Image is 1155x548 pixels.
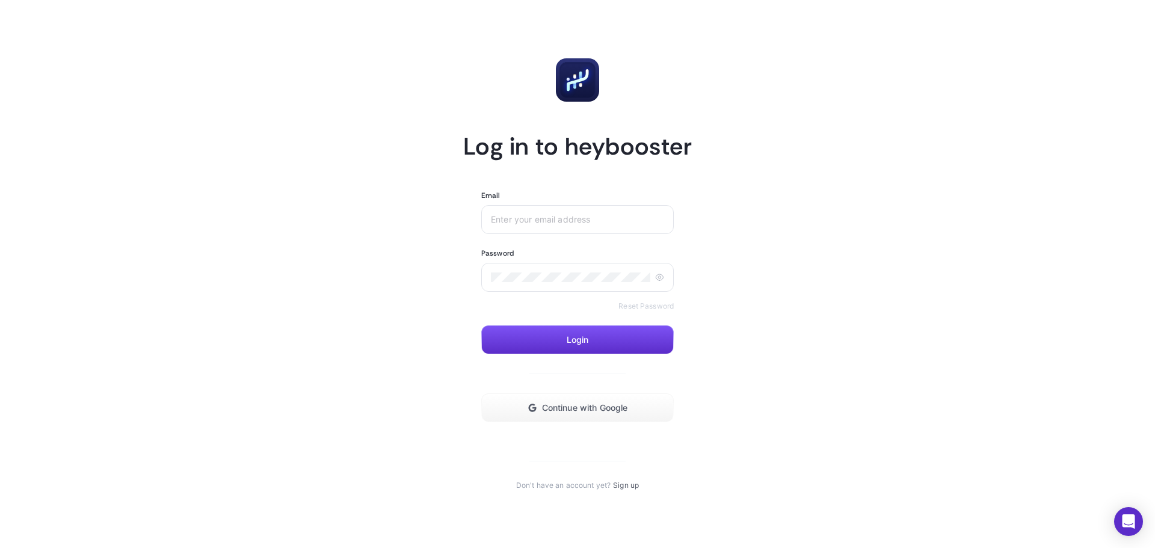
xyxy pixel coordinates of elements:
[567,335,589,345] span: Login
[542,403,628,413] span: Continue with Google
[481,325,674,354] button: Login
[613,481,639,490] a: Sign up
[1114,507,1143,536] div: Open Intercom Messenger
[481,248,514,258] label: Password
[463,131,692,162] h1: Log in to heybooster
[481,393,674,422] button: Continue with Google
[481,191,500,200] label: Email
[516,481,611,490] span: Don't have an account yet?
[618,301,674,311] a: Reset Password
[491,215,664,224] input: Enter your email address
